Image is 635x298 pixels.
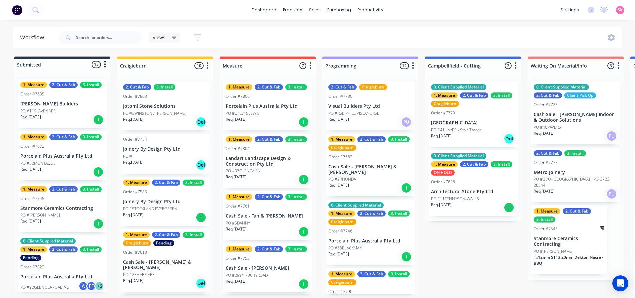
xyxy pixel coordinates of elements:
[226,84,252,90] div: 1. Measure
[123,206,177,212] p: PO #STOCKLAND EVERGREEN
[49,186,78,192] div: 2. Cut & Fab
[226,226,246,232] p: Req. [DATE]
[460,92,488,98] div: 2. Cut & Fab
[226,213,310,219] p: Cash Sale - Tan & [PERSON_NAME]
[255,194,283,200] div: 2. Cut & Fab
[123,153,132,159] p: PO #
[285,194,307,200] div: 3. Install
[285,84,307,90] div: 3. Install
[280,5,306,15] div: products
[226,93,250,99] div: Order #7806
[76,31,142,44] input: Search for orders...
[183,180,204,186] div: 3. Install
[20,108,56,114] p: PO #119LAVENDER
[196,278,206,289] div: Del
[255,246,283,252] div: 2. Cut & Fab
[388,271,410,277] div: 3. Install
[431,133,452,139] p: Req. [DATE]
[534,124,561,130] p: PO #46PAVERS
[326,200,415,265] div: 0. Client Supplied Material1. Measure2. Cut & Fab3. InstallCraigieburnOrder #7746Porcelain Plus A...
[49,246,78,252] div: 2. Cut & Fab
[20,166,41,172] p: Req. [DATE]
[534,217,555,223] div: 3. Install
[123,159,144,165] p: Req. [DATE]
[120,134,210,174] div: Order #7754Joinery By Design Pty LtdPO #Req.[DATE]Del
[328,145,356,151] div: Craigieburn
[20,206,104,211] p: Stanmore Ceramics Contracting
[531,206,607,274] div: 1. Measure2. Cut & Fab3. InstallOrder #7545Stanmore Ceramics ContractingPO #[PERSON_NAME]1x12mm S...
[18,79,107,128] div: 1. Measure2. Cut & Fab3. InstallOrder #7635[PERSON_NAME] BuildersPO #119LAVENDERReq.[DATE]I
[324,5,354,15] div: purchasing
[431,153,486,159] div: 0. Client Supplied Material
[504,202,514,213] div: I
[326,134,415,197] div: 1. Measure2. Cut & Fab3. InstallCraigieburnOrder #7662Cash Sale - [PERSON_NAME] & [PERSON_NAME]PO...
[20,153,104,159] p: Porcelain Plus Australia Pty Ltd
[20,134,47,140] div: 1. Measure
[328,211,355,217] div: 1. Measure
[431,189,515,195] p: Architectural Stone Pty Ltd
[534,188,554,194] p: Req. [DATE]
[80,82,102,88] div: 3. Install
[534,92,562,98] div: 2. Cut & Fab
[123,249,147,255] div: Order #7613
[223,134,312,188] div: 1. Measure2. Cut & Fab3. InstallOrder #7804Landart Landscape Design & Construction Pty LtdPO #37G...
[226,168,261,174] p: PO #37GLENCAIRN
[431,170,455,176] div: ON HOLD
[298,226,309,237] div: I
[86,281,96,291] div: FF
[20,196,44,202] div: Order #7545
[94,281,104,291] div: + 2
[153,240,174,246] div: Pending
[226,174,246,180] p: Req. [DATE]
[534,254,538,260] span: 1 x
[534,102,558,108] div: Order #7723
[123,84,151,90] div: 2. Cut & Fab
[20,34,47,42] div: Workflow
[564,150,586,156] div: 3. Install
[226,116,246,122] p: Req. [DATE]
[20,212,60,218] p: PO #[PERSON_NAME]
[328,271,355,277] div: 1. Measure
[226,272,268,278] p: PO #299/173CITYROAD
[123,189,147,195] div: Order #7583
[431,92,458,98] div: 1. Measure
[20,91,44,97] div: Order #7635
[326,81,415,130] div: 2. Cut & FabCraigieburnOrder #7730Visual Builders Pty LtdPO #RSL-PHILLIPISLANDRSLReq.[DATE]PU
[226,203,250,209] div: Order #7761
[20,284,69,290] p: PO #92GLENISLA / SALTVU
[606,189,617,199] div: PU
[18,184,107,232] div: 1. Measure2. Cut & Fab3. InstallOrder #7545Stanmore Ceramics ContractingPO #[PERSON_NAME]Req.[DATE]I
[460,161,488,167] div: 2. Cut & Fab
[20,255,41,261] div: Pending
[20,101,104,107] p: [PERSON_NAME] Builders
[20,274,104,280] p: Porcelain Plus Australia Pty Ltd
[298,279,309,289] div: I
[401,117,412,127] div: PU
[557,5,582,15] div: settings
[152,180,180,186] div: 2. Cut & Fab
[123,278,144,284] p: Req. [DATE]
[226,246,252,252] div: 1. Measure
[196,160,206,170] div: Del
[401,183,412,193] div: I
[328,245,362,251] p: PO #68BLACKMAN
[223,81,312,130] div: 1. Measure2. Cut & Fab3. InstallOrder #7806Porcelain Plus Australia Pty LtdPO #U13/15LEWISReq.[DA...
[20,246,47,252] div: 1. Measure
[328,176,356,182] p: PO #2RHONDA
[20,186,47,192] div: 1. Measure
[431,179,455,185] div: Order #7626
[534,208,560,214] div: 1. Measure
[563,208,591,214] div: 2. Cut & Fab
[223,243,312,292] div: 1. Measure2. Cut & Fab3. InstallOrder #7753Cash Sale - [PERSON_NAME]PO #299/173CITYROADReq.[DATE]I
[226,136,252,142] div: 1. Measure
[123,259,207,271] p: Cash Sale - [PERSON_NAME] & [PERSON_NAME]
[534,84,589,90] div: 0. Client Supplied Material
[328,182,349,188] p: Req. [DATE]
[78,281,88,291] div: A
[534,176,618,188] p: PO #BDO-[GEOGRAPHIC_DATA] - PO-3723-28344
[226,103,310,109] p: Porcelain Plus Australia Pty Ltd
[226,220,250,226] p: PO #5DANNY
[388,211,410,217] div: 3. Install
[534,248,573,254] p: PO #[PERSON_NAME]
[298,117,309,127] div: I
